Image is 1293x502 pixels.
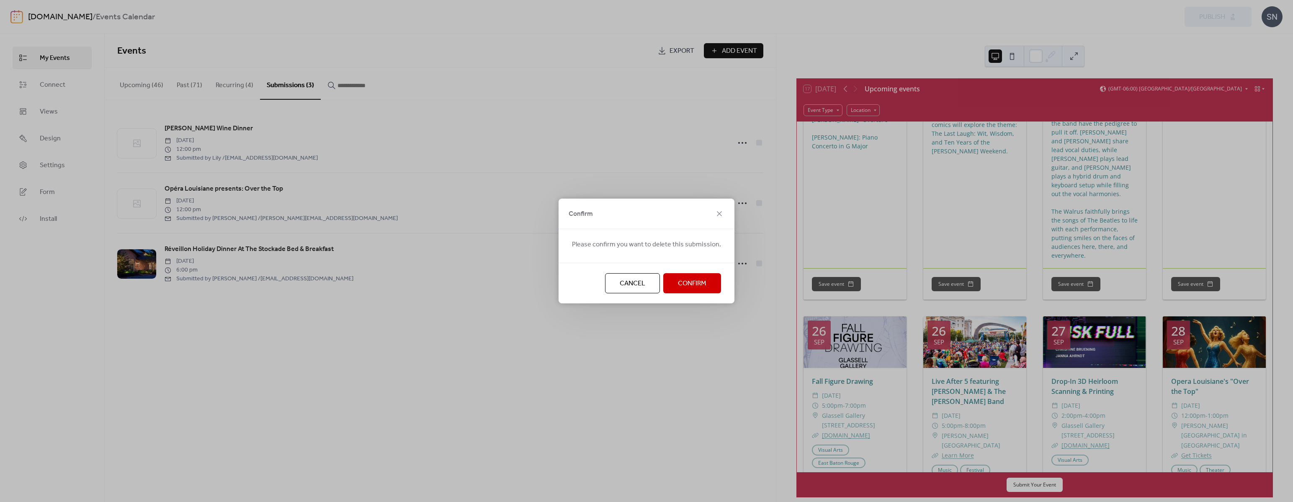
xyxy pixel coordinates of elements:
span: Confirm [678,279,706,289]
button: Confirm [663,273,721,293]
span: Cancel [620,279,645,289]
span: Confirm [569,209,593,219]
button: Cancel [605,273,660,293]
span: Please confirm you want to delete this submission. [572,240,721,250]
